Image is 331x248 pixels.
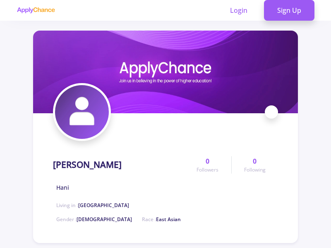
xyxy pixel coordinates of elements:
span: Followers [197,166,218,174]
span: Race : [142,216,181,223]
span: Gender : [56,216,132,223]
span: Hani [56,183,69,192]
img: Hani Abareghicover image [33,31,298,113]
img: Hani Abareghiavatar [55,85,109,139]
span: Living in : [56,202,129,209]
span: Following [244,166,266,174]
span: East Asian [156,216,181,223]
a: 0Followers [184,156,231,174]
span: [DEMOGRAPHIC_DATA] [77,216,132,223]
span: 0 [253,156,257,166]
span: 0 [206,156,209,166]
h1: [PERSON_NAME] [53,160,122,170]
img: applychance logo text only [17,7,55,14]
a: 0Following [231,156,278,174]
span: [GEOGRAPHIC_DATA] [78,202,129,209]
